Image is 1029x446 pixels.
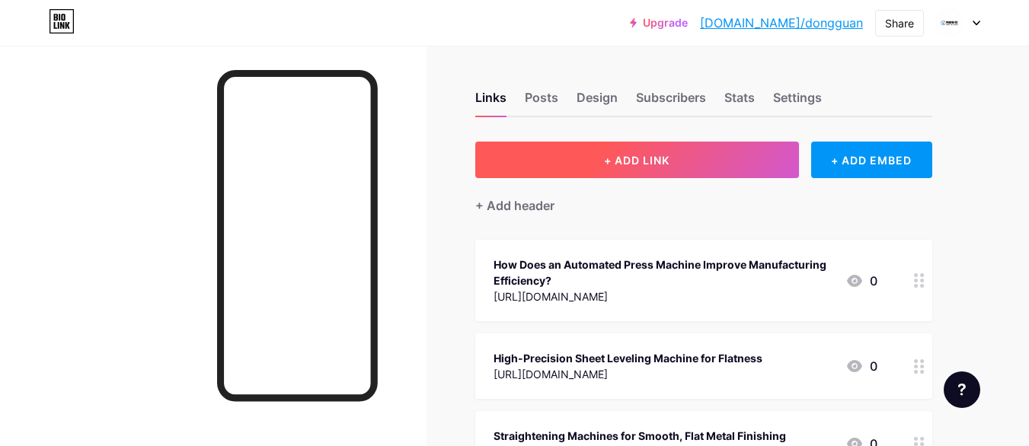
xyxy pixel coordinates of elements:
a: Upgrade [630,17,688,29]
div: Links [475,88,507,116]
img: Dongguan Lingyi Intelligent Machine [935,8,964,37]
a: [DOMAIN_NAME]/dongguan [700,14,863,32]
div: High-Precision Sheet Leveling Machine for Flatness [494,350,762,366]
div: Design [577,88,618,116]
button: + ADD LINK [475,142,799,178]
div: [URL][DOMAIN_NAME] [494,288,833,304]
div: Posts [525,88,558,116]
div: [URL][DOMAIN_NAME] [494,366,762,382]
span: + ADD LINK [604,154,669,167]
div: Settings [773,88,822,116]
div: Stats [724,88,755,116]
div: Straightening Machines for Smooth, Flat Metal Finishing [494,428,786,444]
div: Share [885,15,914,31]
div: Subscribers [636,88,706,116]
div: + ADD EMBED [811,142,932,178]
div: + Add header [475,196,554,215]
div: 0 [845,357,877,375]
div: How Does an Automated Press Machine Improve Manufacturing Efficiency? [494,256,833,288]
div: 0 [845,272,877,290]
